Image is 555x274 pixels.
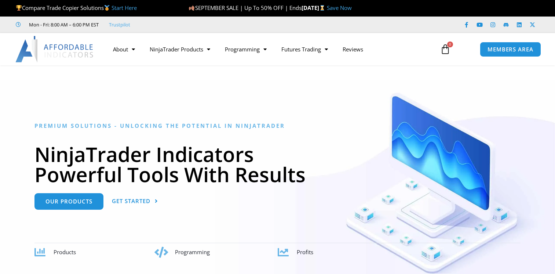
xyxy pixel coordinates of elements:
[142,41,218,58] a: NinjaTrader Products
[106,41,433,58] nav: Menu
[320,5,325,11] img: ⌛
[480,42,541,57] a: MEMBERS AREA
[175,248,210,256] span: Programming
[34,193,103,210] a: Our Products
[106,41,142,58] a: About
[16,5,22,11] img: 🏆
[189,4,301,11] span: SEPTEMBER SALE | Up To 50% OFF | Ends
[15,36,94,62] img: LogoAI | Affordable Indicators – NinjaTrader
[112,4,137,11] a: Start Here
[189,5,194,11] img: 🍂
[297,248,313,256] span: Profits
[34,122,521,129] h6: Premium Solutions - Unlocking the Potential in NinjaTrader
[34,144,521,184] h1: NinjaTrader Indicators Powerful Tools With Results
[27,20,99,29] span: Mon - Fri: 8:00 AM – 6:00 PM EST
[274,41,335,58] a: Futures Trading
[327,4,352,11] a: Save Now
[45,199,92,204] span: Our Products
[429,39,461,60] a: 0
[218,41,274,58] a: Programming
[335,41,370,58] a: Reviews
[488,47,533,52] span: MEMBERS AREA
[104,5,110,11] img: 🥇
[447,42,453,47] span: 0
[109,20,130,29] a: Trustpilot
[302,4,327,11] strong: [DATE]
[112,198,150,204] span: Get Started
[54,248,76,256] span: Products
[112,193,158,210] a: Get Started
[16,4,137,11] span: Compare Trade Copier Solutions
